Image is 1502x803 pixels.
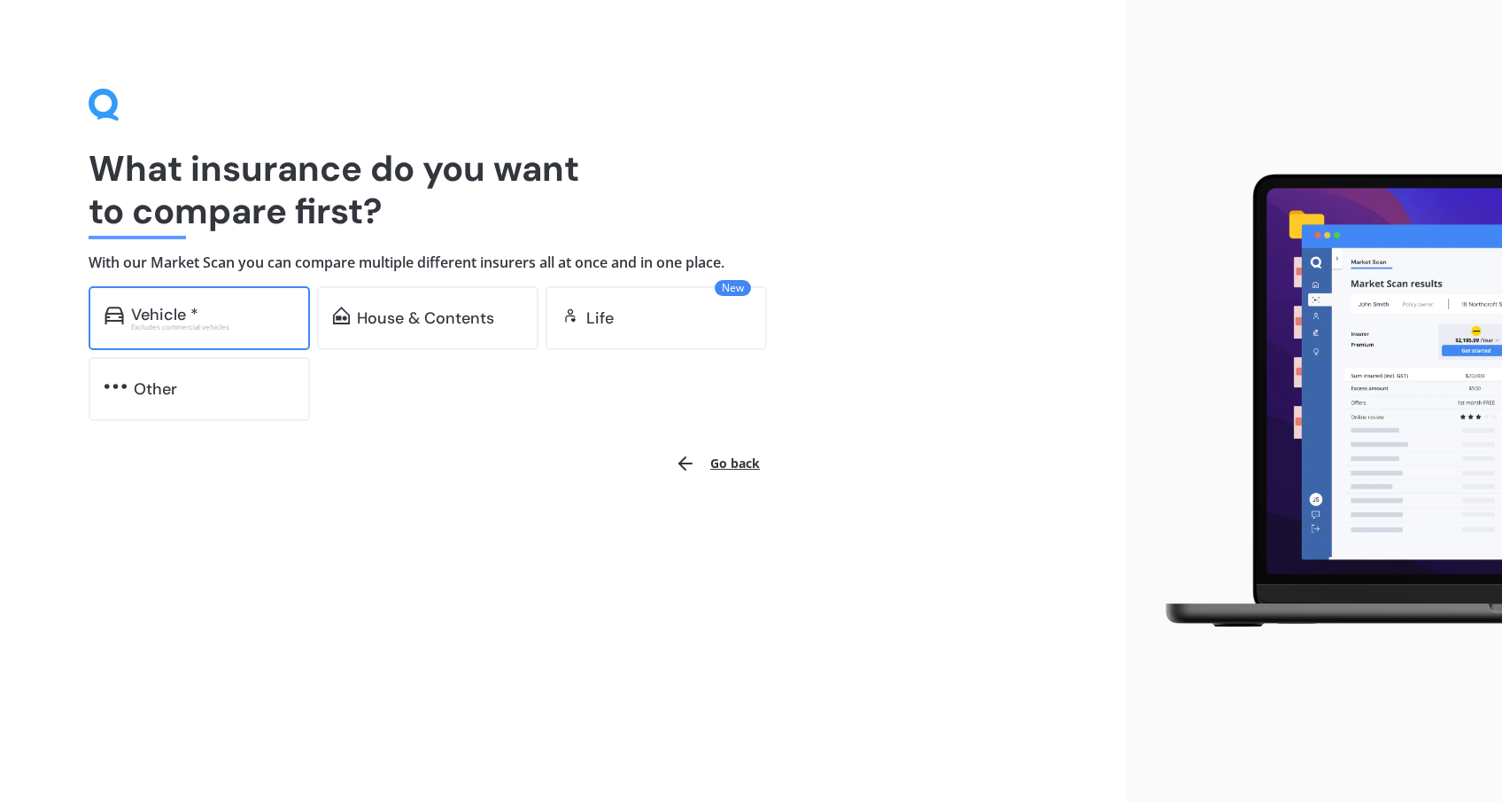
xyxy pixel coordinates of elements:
div: Excludes commercial vehicles [131,324,294,331]
button: Go back [664,442,770,485]
img: car.f15378c7a67c060ca3f3.svg [105,307,124,324]
div: Life [586,309,614,327]
h4: With our Market Scan you can compare multiple different insurers all at once and in one place. [89,253,1038,272]
div: House & Contents [357,309,494,327]
div: Other [134,380,177,398]
img: life.f720d6a2d7cdcd3ad642.svg [561,307,579,324]
div: Vehicle * [131,306,198,324]
img: home-and-contents.b802091223b8502ef2dd.svg [333,307,350,324]
img: laptop.webp [1141,164,1502,639]
img: other.81dba5aafe580aa69f38.svg [105,378,127,395]
h1: What insurance do you want to compare first? [89,147,1038,232]
span: New [715,280,751,296]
